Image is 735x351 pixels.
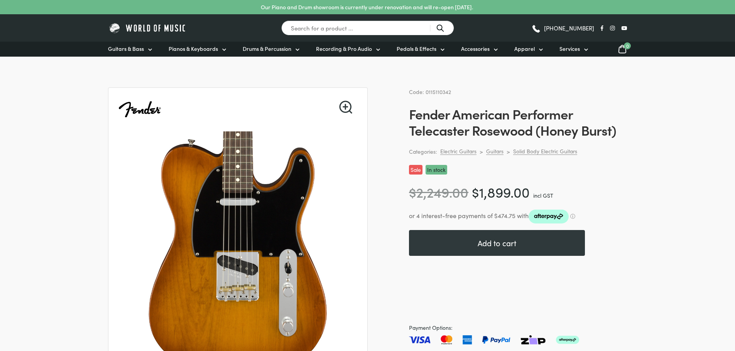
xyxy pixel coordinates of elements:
p: In stock [426,165,447,175]
span: incl GST [533,191,553,199]
div: > [480,148,483,155]
span: Recording & Pro Audio [316,45,372,53]
span: [PHONE_NUMBER] [544,25,594,31]
span: Pianos & Keyboards [169,45,218,53]
button: Add to cart [409,230,585,256]
a: Guitars [486,148,504,155]
span: $ [472,182,479,201]
input: Search for a product ... [281,20,454,35]
span: Guitars & Bass [108,45,144,53]
span: Pedals & Effects [397,45,436,53]
a: Electric Guitars [440,148,476,155]
img: Fender [118,88,162,132]
span: Apparel [514,45,535,53]
span: Payment Options: [409,323,627,332]
span: Code: 0115110342 [409,88,451,96]
span: Categories: [409,147,437,156]
div: > [507,148,510,155]
img: World of Music [108,22,187,34]
span: Services [559,45,580,53]
a: [PHONE_NUMBER] [531,22,594,34]
img: Pay with Master card, Visa, American Express and Paypal [409,335,579,344]
span: Accessories [461,45,490,53]
span: $ [409,182,416,201]
a: Solid Body Electric Guitars [513,148,577,155]
p: Sale [409,165,422,175]
h1: Fender American Performer Telecaster Rosewood (Honey Burst) [409,106,627,138]
bdi: 2,249.00 [409,182,468,201]
p: Our Piano and Drum showroom is currently under renovation and will re-open [DATE]. [261,3,473,11]
iframe: PayPal [409,265,627,314]
iframe: Chat with our support team [623,266,735,351]
a: View full-screen image gallery [339,101,352,114]
bdi: 1,899.00 [472,182,530,201]
span: Drums & Percussion [243,45,291,53]
span: 0 [624,42,631,49]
